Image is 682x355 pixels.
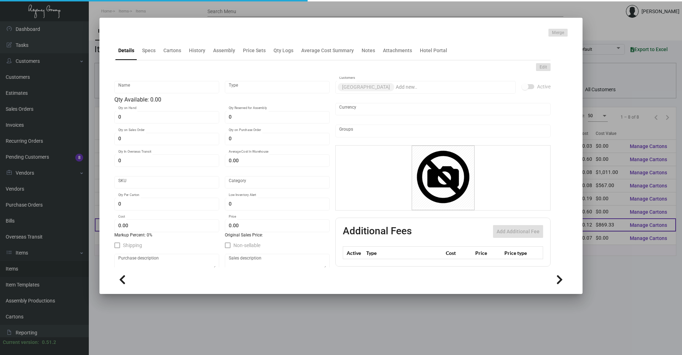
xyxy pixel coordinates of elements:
[540,64,547,70] span: Edit
[552,30,564,36] span: Merge
[42,339,56,346] div: 0.51.2
[123,241,142,250] span: Shipping
[114,95,330,104] div: Qty Available: 0.00
[548,29,568,37] button: Merge
[339,128,547,134] input: Add new..
[343,247,365,259] th: Active
[233,241,260,250] span: Non-sellable
[497,229,540,234] span: Add Additional Fee
[243,47,266,54] div: Price Sets
[142,47,156,54] div: Specs
[536,63,551,71] button: Edit
[301,47,354,54] div: Average Cost Summary
[362,47,375,54] div: Notes
[338,83,394,91] mat-chip: [GEOGRAPHIC_DATA]
[420,47,447,54] div: Hotel Portal
[213,47,235,54] div: Assembly
[118,47,134,54] div: Details
[364,247,444,259] th: Type
[493,225,543,238] button: Add Additional Fee
[383,47,412,54] div: Attachments
[274,47,293,54] div: Qty Logs
[537,82,551,91] span: Active
[343,225,412,238] h2: Additional Fees
[163,47,181,54] div: Cartons
[396,84,512,90] input: Add new..
[503,247,535,259] th: Price type
[444,247,473,259] th: Cost
[189,47,205,54] div: History
[473,247,503,259] th: Price
[3,339,39,346] div: Current version:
